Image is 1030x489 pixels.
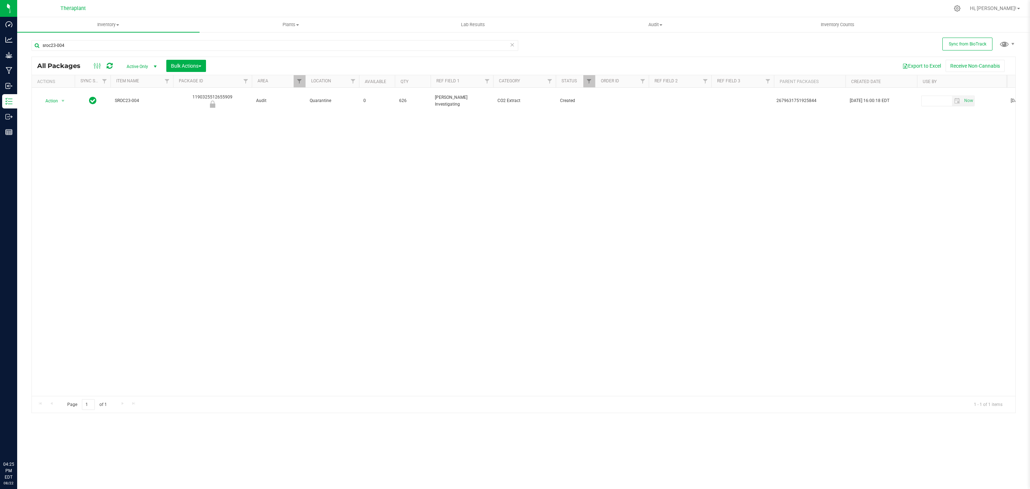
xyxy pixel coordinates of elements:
[3,461,14,480] p: 04:25 PM EDT
[61,399,113,410] span: Page of 1
[850,97,889,104] span: [DATE] 16:00:18 EDT
[31,40,518,51] input: Search Package ID, Item Name, SKU, Lot or Part Number...
[116,78,139,83] a: Item Name
[949,42,986,47] span: Sync from BioTrack
[382,17,564,32] a: Lab Results
[435,94,489,108] span: [PERSON_NAME] Investigating
[311,78,331,83] a: Location
[962,96,974,106] span: select
[544,75,556,87] a: Filter
[80,78,108,83] a: Sync Status
[942,38,992,50] button: Sync from BioTrack
[171,63,201,69] span: Bulk Actions
[5,52,13,59] inline-svg: Grow
[5,21,13,28] inline-svg: Dashboard
[774,75,845,88] th: Parent Packages
[37,79,72,84] div: Actions
[99,75,111,87] a: Filter
[851,79,881,84] a: Created Date
[365,79,386,84] a: Available
[39,96,58,106] span: Action
[5,67,13,74] inline-svg: Manufacturing
[654,78,678,83] a: Ref Field 2
[3,480,14,486] p: 08/22
[952,96,962,106] span: select
[811,21,864,28] span: Inventory Counts
[637,75,649,87] a: Filter
[172,101,253,108] div: Quarantine Lock
[497,97,551,104] span: CO2 Extract
[968,399,1008,410] span: 1 - 1 of 1 items
[970,5,1016,11] span: Hi, [PERSON_NAME]!
[161,75,173,87] a: Filter
[37,62,88,70] span: All Packages
[257,78,268,83] a: Area
[89,96,97,106] span: In Sync
[294,75,305,87] a: Filter
[776,97,843,104] div: 2679631751925844
[7,432,29,453] iframe: Resource center
[172,94,253,108] div: 1190325512655909
[200,17,382,32] a: Plants
[560,97,591,104] span: Created
[946,60,1005,72] button: Receive Non-Cannabis
[762,75,774,87] a: Filter
[481,75,493,87] a: Filter
[17,17,200,32] a: Inventory
[561,78,577,83] a: Status
[5,82,13,89] inline-svg: Inbound
[200,21,382,28] span: Plants
[962,96,975,106] span: Set Current date
[256,97,301,104] span: Audit
[240,75,252,87] a: Filter
[700,75,711,87] a: Filter
[166,60,206,72] button: Bulk Actions
[510,40,515,49] span: Clear
[898,60,946,72] button: Export to Excel
[115,97,169,104] span: SROC23-004
[451,21,495,28] span: Lab Results
[564,17,746,32] a: Audit
[179,78,203,83] a: Package ID
[601,78,619,83] a: Order Id
[436,78,460,83] a: Ref Field 1
[401,79,408,84] a: Qty
[5,98,13,105] inline-svg: Inventory
[923,79,937,84] a: Use By
[59,96,68,106] span: select
[746,17,929,32] a: Inventory Counts
[310,97,355,104] span: Quarantine
[60,5,86,11] span: Theraplant
[82,399,95,410] input: 1
[5,113,13,120] inline-svg: Outbound
[717,78,740,83] a: Ref Field 3
[499,78,520,83] a: Category
[363,97,391,104] span: 0
[564,21,746,28] span: Audit
[17,21,200,28] span: Inventory
[953,5,962,12] div: Manage settings
[5,129,13,136] inline-svg: Reports
[347,75,359,87] a: Filter
[5,36,13,43] inline-svg: Analytics
[399,97,426,104] span: 626
[583,75,595,87] a: Filter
